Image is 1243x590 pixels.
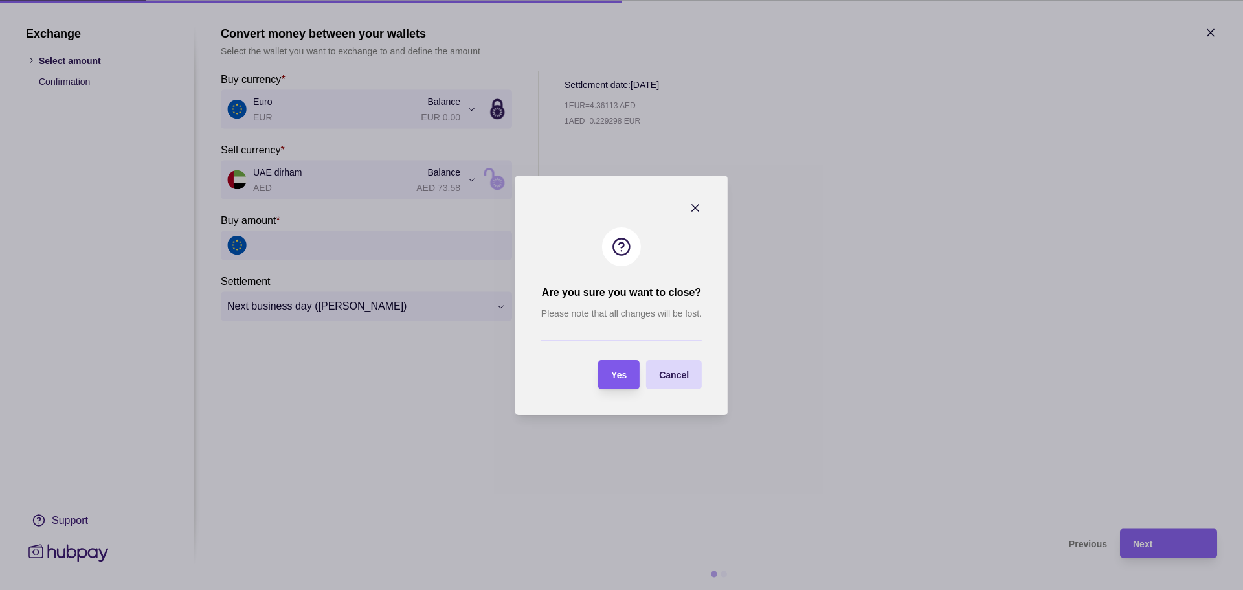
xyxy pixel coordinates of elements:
h2: Are you sure you want to close? [542,286,701,300]
button: Cancel [646,360,702,389]
span: Cancel [659,370,689,380]
span: Yes [611,370,627,380]
button: Yes [598,360,640,389]
p: Please note that all changes will be lost. [541,306,702,321]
